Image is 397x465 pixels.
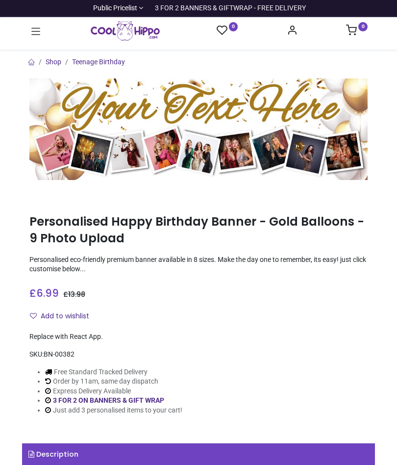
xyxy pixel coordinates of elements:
li: Express Delivery Available [45,387,182,396]
p: Personalised eco-friendly premium banner available in 8 sizes. Make the day one to remember, its ... [29,255,368,274]
a: 0 [217,25,238,37]
a: Shop [46,58,61,66]
li: Free Standard Tracked Delivery [45,367,182,377]
sup: 0 [358,22,368,31]
span: £ [63,289,85,299]
h1: Personalised Happy Birthday Banner - Gold Balloons - 9 Photo Upload [29,213,368,247]
a: 3 FOR 2 ON BANNERS & GIFT WRAP [53,396,164,404]
img: Cool Hippo [91,21,160,41]
li: Order by 11am, same day dispatch [45,377,182,387]
sup: 0 [229,22,238,31]
span: 6.99 [36,286,59,300]
span: Public Pricelist [93,3,137,13]
span: BN-00382 [44,350,74,358]
a: Logo of Cool Hippo [91,21,160,41]
div: SKU: [29,350,368,360]
li: Just add 3 personalised items to your cart! [45,406,182,415]
div: Replace with React App. [29,332,368,342]
span: 13.98 [68,289,85,299]
button: Add to wishlistAdd to wishlist [29,308,98,325]
a: 0 [346,27,368,35]
a: Public Pricelist [91,3,144,13]
a: Account Info [287,27,298,35]
img: Personalised Happy Birthday Banner - Gold Balloons - 9 Photo Upload [29,78,368,180]
div: 3 FOR 2 BANNERS & GIFTWRAP - FREE DELIVERY [155,3,306,13]
i: Add to wishlist [30,312,37,319]
span: £ [29,286,59,300]
a: Teenage Birthday [72,58,125,66]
